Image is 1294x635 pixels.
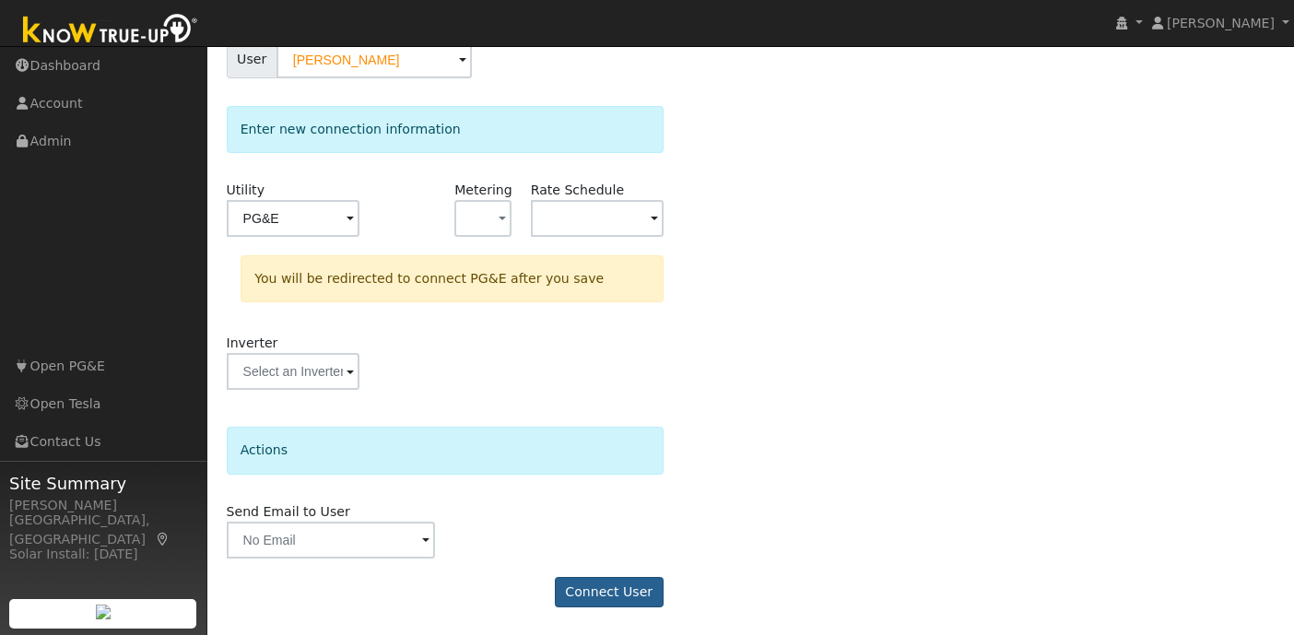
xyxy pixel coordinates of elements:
[227,106,664,153] div: Enter new connection information
[227,334,278,353] label: Inverter
[155,532,171,547] a: Map
[9,496,197,515] div: [PERSON_NAME]
[531,181,624,200] label: Rate Schedule
[96,605,111,619] img: retrieve
[227,522,436,559] input: No Email
[227,181,265,200] label: Utility
[227,427,664,474] div: Actions
[227,502,350,522] label: Send Email to User
[227,41,277,78] span: User
[9,471,197,496] span: Site Summary
[241,255,664,302] div: You will be redirected to connect PG&E after you save
[1167,16,1275,30] span: [PERSON_NAME]
[9,511,197,549] div: [GEOGRAPHIC_DATA], [GEOGRAPHIC_DATA]
[454,181,512,200] label: Metering
[227,200,359,237] input: Select a Utility
[9,545,197,564] div: Solar Install: [DATE]
[555,577,664,608] button: Connect User
[276,41,472,78] input: Select a User
[227,353,359,390] input: Select an Inverter
[14,10,207,52] img: Know True-Up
